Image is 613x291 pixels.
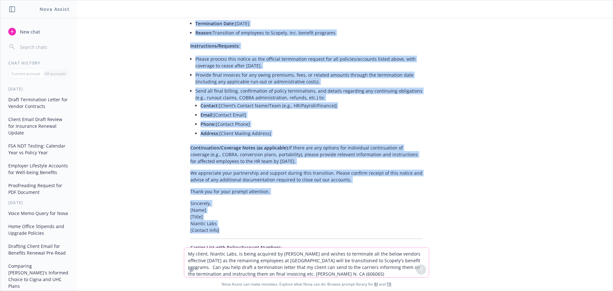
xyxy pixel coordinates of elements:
[6,141,72,158] button: FSA NDT Testing: Calendar Year vs Policy Year
[201,110,423,119] li: [Contact Email]
[19,42,69,51] input: Search chats
[6,114,72,138] button: Client Email Draft Review for Insurance Renewal Update
[201,129,423,138] li: [Client Mailing Address]
[1,200,77,205] div: [DATE]
[201,103,219,109] span: Contact:
[190,43,240,49] span: Instructions/Requests:
[190,170,423,183] p: We appreciate your partnership and support during this transition. Please confirm receipt of this...
[195,20,235,27] span: Termination Date:
[6,221,72,238] button: Home Office Stipends and Upgrade Policies
[190,188,423,195] p: Thank you for your prompt attention.
[195,30,213,36] span: Reason:
[19,28,40,35] span: New chat
[201,121,216,127] span: Phone:
[195,28,423,37] li: Transition of employees to Scopely, Inc. benefit programs
[190,244,282,250] span: Carrier List with Policy/Account Numbers:
[45,71,66,76] p: All accounts
[374,281,378,287] a: BI
[201,130,219,136] span: Address:
[6,241,72,258] button: Drafting Client Email for Benefits Renewal Pre-Read
[6,208,72,218] button: Voice Memo Query for Nova
[195,86,423,139] li: Send all final billing, confirmation of policy terminations, and details regarding any continuing...
[387,281,391,287] a: TR
[201,119,423,129] li: [Contact Phone]
[11,71,40,76] p: Current account
[195,54,423,70] li: Please process this notice as the official termination request for all policies/accounts listed a...
[6,26,72,37] button: New chat
[195,70,423,86] li: Provide final invoices for any owing premiums, fees, or related amounts through the termination d...
[3,278,610,291] span: Nova Assist can make mistakes. Explore what Nova can do: Browse prompt library for and
[201,112,214,118] span: Email:
[6,180,72,197] button: Proofreading Request for PDF Document
[190,145,289,151] span: Continuation/Coverage Notes (as applicable):
[1,60,77,66] div: Chat History
[6,160,72,178] button: Employer Lifestyle Accounts for Well-being Benefits
[195,19,423,28] li: [DATE]
[40,6,70,12] h1: Nova Assist
[190,200,423,234] p: Sincerely, [Name] [Title] Niantic Labs [Contact Info]
[190,144,423,165] p: If there are any options for individual continuation of coverage (e.g., COBRA, conversion plans, ...
[6,94,72,111] button: Draft Termination Letter for Vendor Contracts
[201,101,423,110] li: [Client’s Contact Name/Team (e.g., HR/Payroll/Finance)]
[1,86,77,92] div: [DATE]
